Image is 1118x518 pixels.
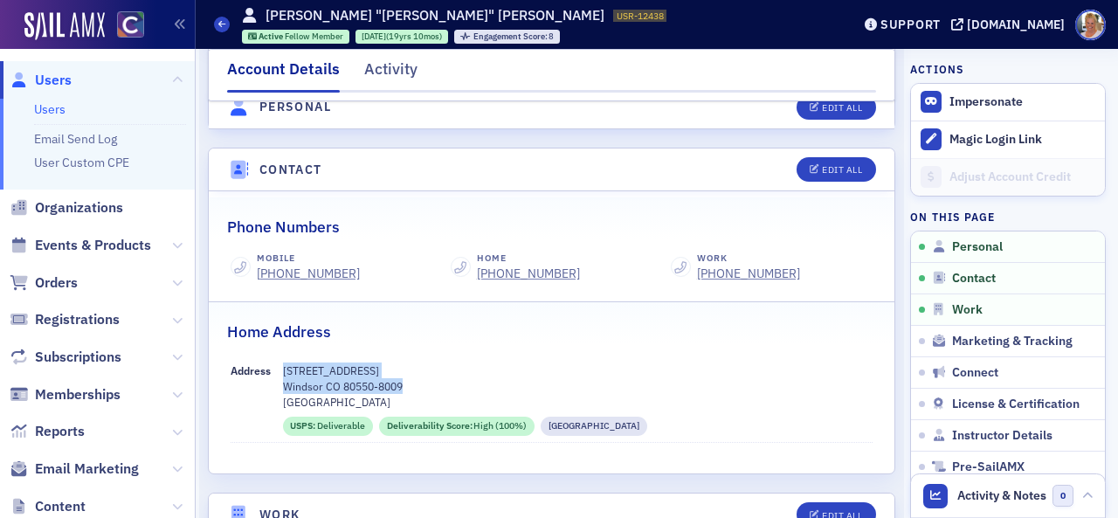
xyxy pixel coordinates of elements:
span: Active [259,31,285,42]
span: USR-12438 [617,10,664,22]
div: Magic Login Link [949,132,1096,148]
span: Orders [35,273,78,293]
a: Events & Products [10,236,151,255]
a: Subscriptions [10,348,121,367]
div: [DOMAIN_NAME] [967,17,1065,32]
span: Subscriptions [35,348,121,367]
div: Support [880,17,941,32]
div: Activity [364,58,418,90]
span: Connect [952,365,998,381]
a: Active Fellow Member [248,31,344,42]
span: [DATE] [362,31,386,42]
a: Reports [10,422,85,441]
a: [PHONE_NUMBER] [257,265,360,283]
h4: On this page [910,209,1106,224]
span: Memberships [35,385,121,404]
a: Organizations [10,198,123,218]
p: [GEOGRAPHIC_DATA] [283,394,873,410]
span: 0 [1052,485,1074,507]
h4: Contact [259,161,322,179]
div: Work [697,252,800,266]
span: Deliverability Score : [387,419,474,433]
span: Address [231,363,271,377]
span: Activity & Notes [957,487,1046,505]
h2: Home Address [227,321,331,343]
a: Adjust Account Credit [911,158,1105,196]
a: Users [10,71,72,90]
a: User Custom CPE [34,155,129,170]
div: USPS: Deliverable [283,417,373,437]
a: Content [10,497,86,516]
h1: [PERSON_NAME] "[PERSON_NAME]" [PERSON_NAME] [266,6,604,25]
span: Fellow Member [285,31,343,42]
span: Users [35,71,72,90]
img: SailAMX [117,11,144,38]
a: Email Send Log [34,131,117,147]
span: Marketing & Tracking [952,334,1073,349]
a: View Homepage [105,11,144,41]
div: 2005-09-30 00:00:00 [355,30,448,44]
span: Events & Products [35,236,151,255]
h4: Actions [910,61,964,77]
span: Profile [1075,10,1106,40]
span: Work [952,302,983,318]
a: Email Marketing [10,459,139,479]
div: Engagement Score: 8 [454,30,560,44]
h2: Phone Numbers [227,216,340,238]
div: Adjust Account Credit [949,169,1096,185]
p: Windsor CO 80550-8009 [283,378,873,394]
span: Instructor Details [952,428,1052,444]
a: [PHONE_NUMBER] [477,265,580,283]
button: Edit All [797,94,875,119]
div: 8 [473,32,555,42]
div: Account Details [227,58,340,93]
img: SailAMX [24,12,105,40]
div: Residential Street [541,417,647,437]
p: [STREET_ADDRESS] [283,363,873,378]
div: Mobile [257,252,360,266]
div: Edit All [822,102,862,112]
button: Magic Login Link [911,121,1105,158]
span: License & Certification [952,397,1080,412]
button: Edit All [797,157,875,182]
a: Registrations [10,310,120,329]
a: [PHONE_NUMBER] [697,265,800,283]
span: Organizations [35,198,123,218]
span: USPS : [290,419,317,433]
a: Memberships [10,385,121,404]
span: Content [35,497,86,516]
span: Reports [35,422,85,441]
button: Impersonate [949,94,1023,110]
div: Deliverability Score: High (100%) [379,417,535,437]
a: Users [34,101,66,117]
div: Active: Active: Fellow Member [242,30,350,44]
button: [DOMAIN_NAME] [951,18,1071,31]
span: Contact [952,271,996,287]
h4: Personal [259,98,331,116]
span: Email Marketing [35,459,139,479]
a: Orders [10,273,78,293]
span: Pre-SailAMX [952,459,1025,475]
div: (19yrs 10mos) [362,31,442,42]
span: Registrations [35,310,120,329]
span: Engagement Score : [473,31,549,42]
div: Home [477,252,580,266]
div: Edit All [822,165,862,175]
span: Personal [952,239,1003,255]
